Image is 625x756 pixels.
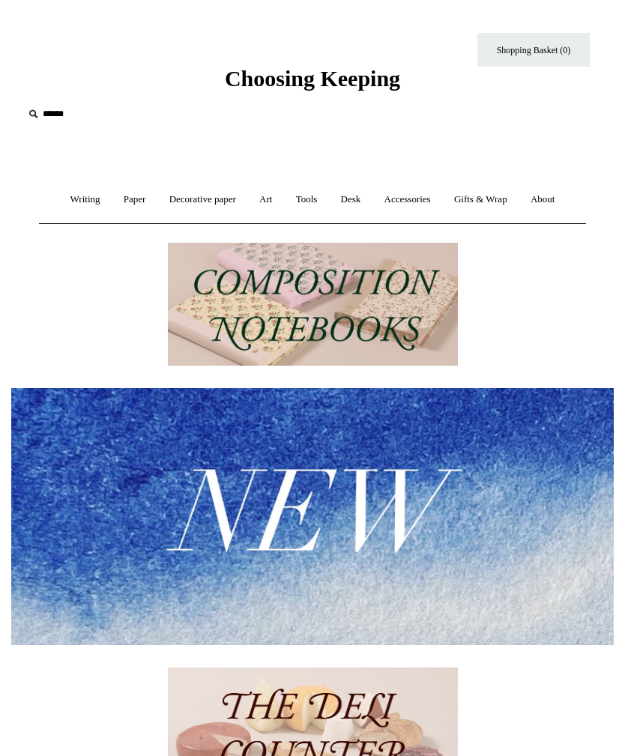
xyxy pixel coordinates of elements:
[159,180,247,220] a: Decorative paper
[477,33,590,67] a: Shopping Basket (0)
[168,243,458,366] img: 202302 Composition ledgers.jpg__PID:69722ee6-fa44-49dd-a067-31375e5d54ec
[225,66,400,91] span: Choosing Keeping
[374,180,441,220] a: Accessories
[520,180,566,220] a: About
[225,78,400,88] a: Choosing Keeping
[249,180,283,220] a: Art
[444,180,518,220] a: Gifts & Wrap
[330,180,372,220] a: Desk
[60,180,111,220] a: Writing
[286,180,328,220] a: Tools
[11,388,614,644] img: New.jpg__PID:f73bdf93-380a-4a35-bcfe-7823039498e1
[113,180,157,220] a: Paper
